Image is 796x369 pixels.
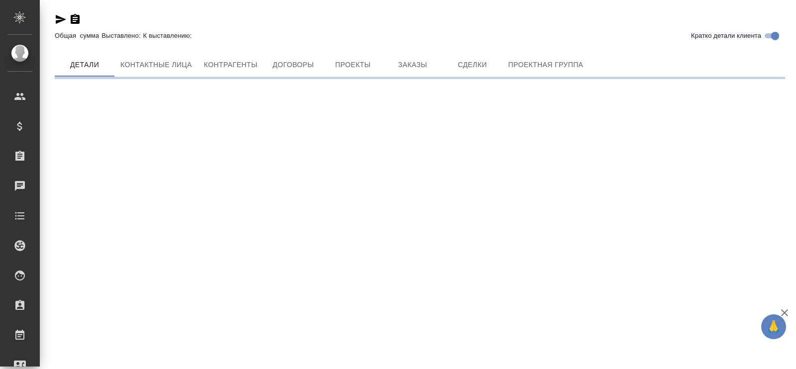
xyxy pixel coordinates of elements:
[143,32,195,39] p: К выставлению:
[765,316,782,337] span: 🙏
[448,59,496,71] span: Сделки
[508,59,583,71] span: Проектная группа
[55,13,67,25] button: Скопировать ссылку для ЯМессенджера
[61,59,108,71] span: Детали
[329,59,377,71] span: Проекты
[101,32,143,39] p: Выставлено:
[55,32,101,39] p: Общая сумма
[389,59,436,71] span: Заказы
[69,13,81,25] button: Скопировать ссылку
[761,314,786,339] button: 🙏
[691,31,761,41] span: Кратко детали клиента
[120,59,192,71] span: Контактные лица
[269,59,317,71] span: Договоры
[204,59,258,71] span: Контрагенты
